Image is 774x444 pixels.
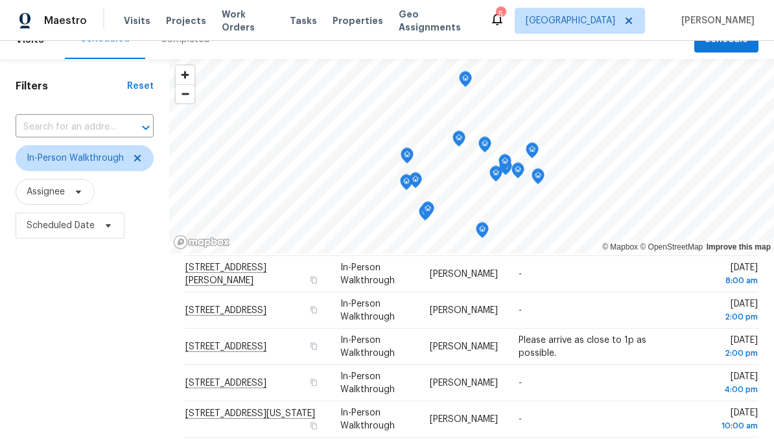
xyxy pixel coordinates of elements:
[690,408,758,432] span: [DATE]
[430,270,498,279] span: [PERSON_NAME]
[430,306,498,315] span: [PERSON_NAME]
[498,154,511,174] div: Map marker
[459,71,472,91] div: Map marker
[452,131,465,151] div: Map marker
[690,347,758,360] div: 2:00 pm
[430,342,498,351] span: [PERSON_NAME]
[419,205,432,225] div: Map marker
[176,84,194,103] button: Zoom out
[676,14,755,27] span: [PERSON_NAME]
[308,340,320,352] button: Copy Address
[409,172,422,193] div: Map marker
[124,14,150,27] span: Visits
[690,263,758,287] span: [DATE]
[690,274,758,287] div: 8:00 am
[532,169,545,189] div: Map marker
[602,242,638,251] a: Mapbox
[526,14,615,27] span: [GEOGRAPHIC_DATA]
[707,242,771,251] a: Improve this map
[430,379,498,388] span: [PERSON_NAME]
[137,119,155,137] button: Open
[222,8,274,34] span: Work Orders
[308,304,320,316] button: Copy Address
[496,8,505,21] div: 5
[127,80,154,93] div: Reset
[690,336,758,360] span: [DATE]
[27,185,65,198] span: Assignee
[519,379,522,388] span: -
[690,372,758,396] span: [DATE]
[399,8,474,34] span: Geo Assignments
[176,65,194,84] button: Zoom in
[519,336,646,358] span: Please arrive as close to 1p as possible.
[166,14,206,27] span: Projects
[511,163,524,183] div: Map marker
[308,377,320,388] button: Copy Address
[430,415,498,424] span: [PERSON_NAME]
[340,299,395,321] span: In-Person Walkthrough
[519,270,522,279] span: -
[400,174,413,194] div: Map marker
[308,420,320,432] button: Copy Address
[340,372,395,394] span: In-Person Walkthrough
[421,202,434,222] div: Map marker
[27,152,124,165] span: In-Person Walkthrough
[476,222,489,242] div: Map marker
[340,408,395,430] span: In-Person Walkthrough
[519,306,522,315] span: -
[44,14,87,27] span: Maestro
[27,219,95,232] span: Scheduled Date
[16,80,127,93] h1: Filters
[526,143,539,163] div: Map marker
[478,137,491,157] div: Map marker
[290,16,317,25] span: Tasks
[173,235,230,250] a: Mapbox homepage
[690,299,758,323] span: [DATE]
[340,336,395,358] span: In-Person Walkthrough
[16,117,117,137] input: Search for an address...
[690,310,758,323] div: 2:00 pm
[176,85,194,103] span: Zoom out
[340,263,395,285] span: In-Person Walkthrough
[333,14,383,27] span: Properties
[489,166,502,186] div: Map marker
[690,419,758,432] div: 10:00 am
[519,415,522,424] span: -
[308,274,320,286] button: Copy Address
[640,242,703,251] a: OpenStreetMap
[690,383,758,396] div: 4:00 pm
[401,148,414,168] div: Map marker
